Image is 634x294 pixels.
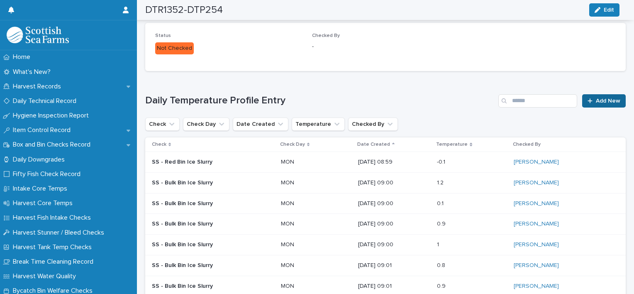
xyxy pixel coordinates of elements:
[358,283,431,290] p: [DATE] 09:01
[10,126,77,134] p: Item Control Record
[514,179,559,186] a: [PERSON_NAME]
[10,199,79,207] p: Harvest Core Temps
[10,243,98,251] p: Harvest Tank Temp Checks
[152,283,274,290] p: SS - Bulk Bin Ice Slurry
[358,200,431,207] p: [DATE] 09:00
[10,272,83,280] p: Harvest Water Quality
[145,118,180,131] button: Check
[604,7,614,13] span: Edit
[281,178,296,186] p: MON
[145,152,626,172] tr: SS - Red Bin Ice SlurryMONMON [DATE] 08:59-0.1-0.1 [PERSON_NAME]
[292,118,345,131] button: Temperature
[514,200,559,207] a: [PERSON_NAME]
[183,118,229,131] button: Check Day
[10,97,83,105] p: Daily Technical Record
[280,140,305,149] p: Check Day
[145,172,626,193] tr: SS - Bulk Bin Ice SlurryMONMON [DATE] 09:001.21.2 [PERSON_NAME]
[145,4,223,16] h2: DTR1352-DTP254
[281,260,296,269] p: MON
[437,198,445,207] p: 0.1
[281,198,296,207] p: MON
[312,42,459,51] p: -
[145,193,626,214] tr: SS - Bulk Bin Ice SlurryMONMON [DATE] 09:000.10.1 [PERSON_NAME]
[358,220,431,228] p: [DATE] 09:00
[357,140,390,149] p: Date Created
[514,241,559,248] a: [PERSON_NAME]
[152,241,274,248] p: SS - Bulk Bin Ice Slurry
[358,179,431,186] p: [DATE] 09:00
[514,220,559,228] a: [PERSON_NAME]
[514,159,559,166] a: [PERSON_NAME]
[514,262,559,269] a: [PERSON_NAME]
[10,68,57,76] p: What's New?
[152,200,274,207] p: SS - Bulk Bin Ice Slurry
[10,258,100,266] p: Break Time Cleaning Record
[155,33,171,38] span: Status
[437,240,441,248] p: 1
[145,255,626,276] tr: SS - Bulk Bin Ice SlurryMONMON [DATE] 09:010.80.8 [PERSON_NAME]
[152,159,274,166] p: SS - Red Bin Ice Slurry
[437,178,445,186] p: 1.2
[358,159,431,166] p: [DATE] 08:59
[281,157,296,166] p: MON
[582,94,626,108] a: Add New
[10,229,111,237] p: Harvest Stunner / Bleed Checks
[348,118,398,131] button: Checked By
[7,27,69,43] img: mMrefqRFQpe26GRNOUkG
[10,170,87,178] p: Fifty Fish Check Record
[514,283,559,290] a: [PERSON_NAME]
[233,118,288,131] button: Date Created
[10,185,74,193] p: Intake Core Temps
[145,214,626,235] tr: SS - Bulk Bin Ice SlurryMONMON [DATE] 09:000.90.9 [PERSON_NAME]
[155,42,194,54] div: Not Checked
[152,262,274,269] p: SS - Bulk Bin Ice Slurry
[358,262,431,269] p: [DATE] 09:01
[358,241,431,248] p: [DATE] 09:00
[281,219,296,228] p: MON
[10,83,68,91] p: Harvest Records
[281,240,296,248] p: MON
[145,95,495,107] h1: Daily Temperature Profile Entry
[152,179,274,186] p: SS - Bulk Bin Ice Slurry
[10,112,95,120] p: Hygiene Inspection Report
[152,140,166,149] p: Check
[589,3,619,17] button: Edit
[498,94,577,108] input: Search
[513,140,541,149] p: Checked By
[152,220,274,228] p: SS - Bulk Bin Ice Slurry
[436,140,468,149] p: Temperature
[437,260,447,269] p: 0.8
[437,219,447,228] p: 0.9
[312,33,340,38] span: Checked By
[10,141,97,149] p: Box and Bin Checks Record
[596,98,620,104] span: Add New
[281,281,296,290] p: MON
[10,156,71,164] p: Daily Downgrades
[437,157,447,166] p: -0.1
[437,281,447,290] p: 0.9
[10,53,37,61] p: Home
[10,214,98,222] p: Harvest Fish Intake Checks
[145,235,626,255] tr: SS - Bulk Bin Ice SlurryMONMON [DATE] 09:0011 [PERSON_NAME]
